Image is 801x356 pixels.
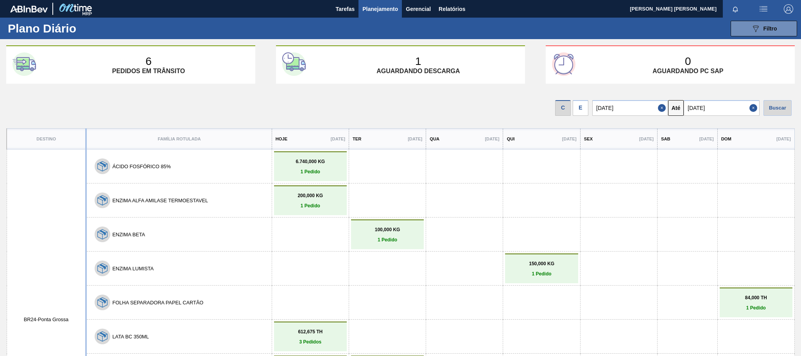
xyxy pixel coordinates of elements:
img: second-card-icon [282,52,306,76]
span: Relatórios [439,4,465,14]
button: Close [658,100,668,116]
div: Visão data de Coleta [555,98,571,116]
p: 1 Pedido [276,169,345,174]
p: Dom [721,137,731,141]
p: [DATE] [485,137,499,141]
p: 1 [415,55,421,68]
p: 3 Pedidos [276,339,345,345]
p: Aguardando descarga [376,68,460,75]
p: Sex [584,137,593,141]
p: 1 Pedido [722,305,790,311]
button: LATA BC 350ML [112,334,149,340]
h1: Plano Diário [8,24,145,33]
p: Hoje [276,137,287,141]
img: third-card-icon [552,52,575,76]
img: 7hKVVNeldsGH5KwE07rPnOGsQy+SHCf9ftlnweef0E1el2YcIeEt5yaNqj+jPq4oMsVpG1vCxiwYEd4SvddTlxqBvEWZPhf52... [97,297,108,307]
span: Planejamento [362,4,398,14]
div: Buscar [763,100,792,116]
button: Até [668,100,684,116]
input: dd/mm/yyyy [684,100,760,116]
p: Sab [661,137,670,141]
p: [DATE] [562,137,577,141]
img: userActions [759,4,768,14]
img: 7hKVVNeldsGH5KwE07rPnOGsQy+SHCf9ftlnweef0E1el2YcIeEt5yaNqj+jPq4oMsVpG1vCxiwYEd4SvddTlxqBvEWZPhf52... [97,331,108,342]
p: Qui [507,137,514,141]
p: 100,000 KG [353,227,422,232]
p: 1 Pedido [353,237,422,243]
p: 84,000 TH [722,295,790,300]
a: 150,000 KG1 Pedido [507,261,576,277]
div: C [555,100,571,116]
img: 7hKVVNeldsGH5KwE07rPnOGsQy+SHCf9ftlnweef0E1el2YcIeEt5yaNqj+jPq4oMsVpG1vCxiwYEd4SvddTlxqBvEWZPhf52... [97,229,108,239]
th: Destino [7,129,86,149]
th: Família Rotulada [86,129,272,149]
p: [DATE] [331,137,345,141]
a: 200,000 KG1 Pedido [276,193,345,209]
a: 100,000 KG1 Pedido [353,227,422,243]
input: dd/mm/yyyy [592,100,668,116]
img: Logout [784,4,793,14]
span: Filtro [763,25,777,32]
button: ÁCIDO FOSFÓRICO 85% [112,164,170,169]
a: 84,000 TH1 Pedido [722,295,790,311]
button: Close [749,100,760,116]
p: [DATE] [408,137,422,141]
a: 612,675 TH3 Pedidos [276,329,345,345]
p: 200,000 KG [276,193,345,198]
div: Visão Data de Entrega [573,98,588,116]
p: 612,675 TH [276,329,345,334]
a: 6.740,000 KG1 Pedido [276,159,345,174]
img: TNhmsLtSVTkK8tSr43FrP2fwEKptu5GPRR3wAAAABJRU5ErkJggg== [10,5,48,13]
p: 0 [685,55,691,68]
p: Aguardando PC SAP [652,68,723,75]
p: Ter [353,137,361,141]
button: Notificações [723,4,748,14]
p: 150,000 KG [507,261,576,266]
p: [DATE] [639,137,654,141]
p: 6 [145,55,152,68]
p: [DATE] [776,137,791,141]
span: Gerencial [406,4,431,14]
button: FOLHA SEPARADORA PAPEL CARTÃO [112,300,203,306]
img: 7hKVVNeldsGH5KwE07rPnOGsQy+SHCf9ftlnweef0E1el2YcIeEt5yaNqj+jPq4oMsVpG1vCxiwYEd4SvddTlxqBvEWZPhf52... [97,195,108,205]
p: Qua [430,137,439,141]
button: ENZIMA LUMISTA [112,266,154,271]
div: E [573,100,588,116]
p: [DATE] [699,137,714,141]
p: 1 Pedido [276,203,345,209]
button: ENZIMA BETA [112,232,145,237]
img: 7hKVVNeldsGH5KwE07rPnOGsQy+SHCf9ftlnweef0E1el2YcIeEt5yaNqj+jPq4oMsVpG1vCxiwYEd4SvddTlxqBvEWZPhf52... [97,161,108,171]
p: Pedidos em trânsito [112,68,185,75]
img: 7hKVVNeldsGH5KwE07rPnOGsQy+SHCf9ftlnweef0E1el2YcIeEt5yaNqj+jPq4oMsVpG1vCxiwYEd4SvddTlxqBvEWZPhf52... [97,263,108,273]
span: Tarefas [335,4,355,14]
button: ENZIMA ALFA AMILASE TERMOESTAVEL [112,198,208,203]
img: first-card-icon [13,52,36,76]
button: Filtro [731,21,797,36]
p: 1 Pedido [507,271,576,277]
p: 6.740,000 KG [276,159,345,164]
